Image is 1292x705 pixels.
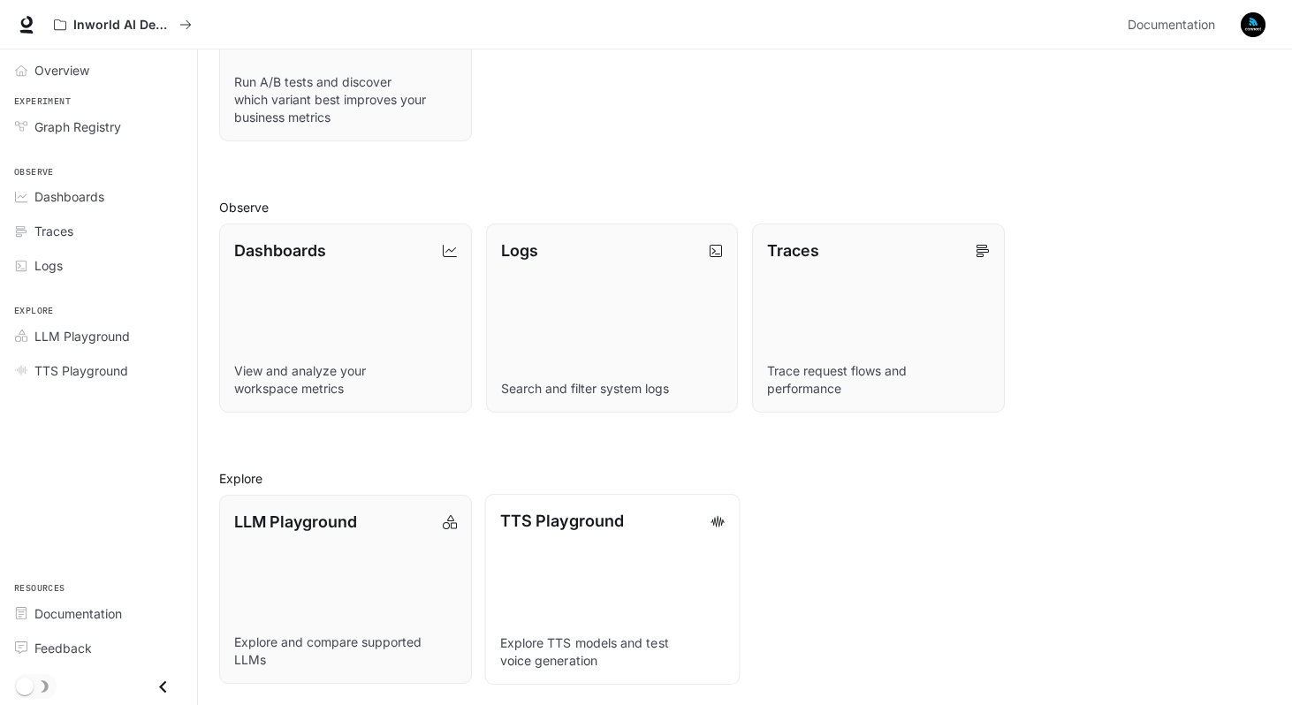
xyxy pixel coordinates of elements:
[499,634,724,670] p: Explore TTS models and test voice generation
[484,494,739,685] a: TTS PlaygroundExplore TTS models and test voice generation
[7,216,190,246] a: Traces
[501,380,724,398] p: Search and filter system logs
[7,55,190,86] a: Overview
[46,7,200,42] button: All workspaces
[7,111,190,142] a: Graph Registry
[234,510,357,534] p: LLM Playground
[34,361,128,380] span: TTS Playground
[1121,7,1228,42] a: Documentation
[34,604,122,623] span: Documentation
[7,355,190,386] a: TTS Playground
[7,250,190,281] a: Logs
[486,224,739,413] a: LogsSearch and filter system logs
[219,469,1271,488] h2: Explore
[73,18,172,33] p: Inworld AI Demos
[7,181,190,212] a: Dashboards
[501,239,538,262] p: Logs
[219,224,472,413] a: DashboardsView and analyze your workspace metrics
[7,598,190,629] a: Documentation
[752,224,1005,413] a: TracesTrace request flows and performance
[219,198,1271,216] h2: Observe
[143,669,183,705] button: Close drawer
[1235,7,1271,42] button: User avatar
[34,327,130,345] span: LLM Playground
[234,73,457,126] p: Run A/B tests and discover which variant best improves your business metrics
[219,495,472,684] a: LLM PlaygroundExplore and compare supported LLMs
[1128,14,1215,36] span: Documentation
[34,639,92,657] span: Feedback
[234,633,457,669] p: Explore and compare supported LLMs
[1241,12,1265,37] img: User avatar
[34,256,63,275] span: Logs
[767,362,990,398] p: Trace request flows and performance
[234,362,457,398] p: View and analyze your workspace metrics
[7,321,190,352] a: LLM Playground
[34,222,73,240] span: Traces
[34,117,121,136] span: Graph Registry
[16,676,34,695] span: Dark mode toggle
[767,239,819,262] p: Traces
[34,187,104,206] span: Dashboards
[34,61,89,80] span: Overview
[7,633,190,663] a: Feedback
[234,239,326,262] p: Dashboards
[499,509,623,533] p: TTS Playground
